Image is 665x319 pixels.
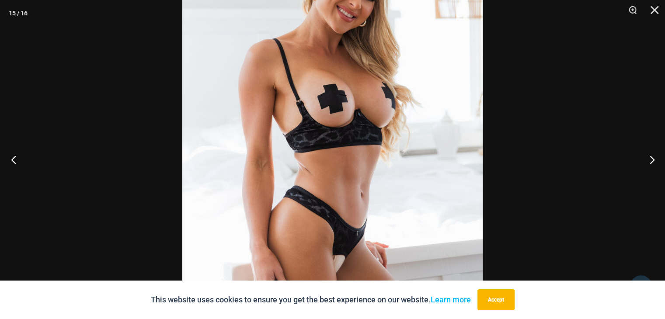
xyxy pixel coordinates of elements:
a: Learn more [431,295,471,304]
button: Accept [477,289,515,310]
button: Next [632,138,665,181]
p: This website uses cookies to ensure you get the best experience on our website. [151,293,471,306]
div: 15 / 16 [9,7,28,20]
